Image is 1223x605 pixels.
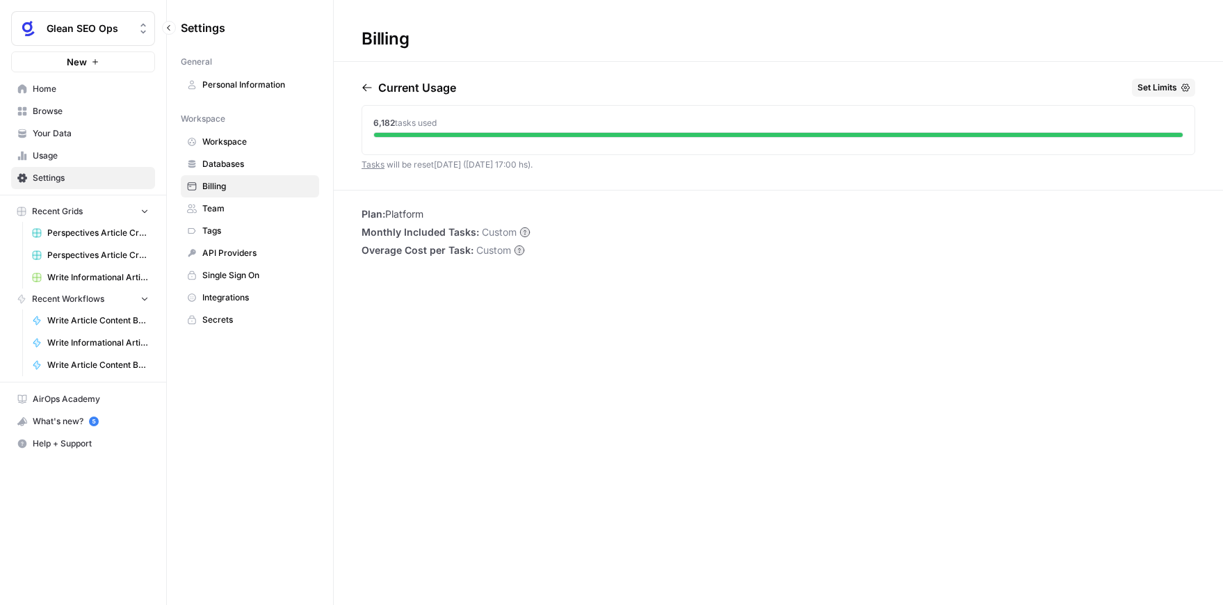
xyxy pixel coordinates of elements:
[11,388,155,410] a: AirOps Academy
[482,225,517,239] span: Custom
[202,247,313,259] span: API Providers
[32,293,104,305] span: Recent Workflows
[1137,81,1177,94] span: Set Limits
[202,269,313,282] span: Single Sign On
[362,159,533,170] span: will be reset [DATE] ([DATE] 17:00 hs) .
[11,78,155,100] a: Home
[26,266,155,289] a: Write Informational Article
[373,118,395,128] span: 6,182
[11,100,155,122] a: Browse
[202,136,313,148] span: Workspace
[33,172,149,184] span: Settings
[33,437,149,450] span: Help + Support
[202,314,313,326] span: Secrets
[12,411,154,432] div: What's new?
[11,410,155,433] button: What's new? 5
[11,51,155,72] button: New
[26,332,155,354] a: Write Informational Article Body (v2)
[11,433,155,455] button: Help + Support
[181,153,319,175] a: Databases
[202,202,313,215] span: Team
[362,207,530,221] li: Platform
[11,11,155,46] button: Workspace: Glean SEO Ops
[26,222,155,244] a: Perspectives Article Creation
[92,418,95,425] text: 5
[362,208,385,220] span: Plan:
[47,271,149,284] span: Write Informational Article
[181,131,319,153] a: Workspace
[202,158,313,170] span: Databases
[26,354,155,376] a: Write Article Content Brief (Agents)
[33,127,149,140] span: Your Data
[26,244,155,266] a: Perspectives Article Creation (Agents)
[33,150,149,162] span: Usage
[11,167,155,189] a: Settings
[181,19,225,36] span: Settings
[181,113,225,125] span: Workspace
[202,180,313,193] span: Billing
[11,145,155,167] a: Usage
[362,243,473,257] span: Overage Cost per Task:
[89,417,99,426] a: 5
[47,359,149,371] span: Write Article Content Brief (Agents)
[334,28,437,50] div: Billing
[67,55,87,69] span: New
[47,249,149,261] span: Perspectives Article Creation (Agents)
[395,118,437,128] span: tasks used
[47,22,131,35] span: Glean SEO Ops
[33,393,149,405] span: AirOps Academy
[378,79,456,96] p: Current Usage
[202,79,313,91] span: Personal Information
[26,309,155,332] a: Write Article Content Brief
[47,337,149,349] span: Write Informational Article Body (v2)
[1132,79,1195,97] button: Set Limits
[181,175,319,197] a: Billing
[476,243,511,257] span: Custom
[47,314,149,327] span: Write Article Content Brief
[181,242,319,264] a: API Providers
[33,83,149,95] span: Home
[181,264,319,287] a: Single Sign On
[11,122,155,145] a: Your Data
[362,159,384,170] a: Tasks
[11,201,155,222] button: Recent Grids
[11,289,155,309] button: Recent Workflows
[16,16,41,41] img: Glean SEO Ops Logo
[202,225,313,237] span: Tags
[181,56,212,68] span: General
[202,291,313,304] span: Integrations
[181,309,319,331] a: Secrets
[47,227,149,239] span: Perspectives Article Creation
[33,105,149,118] span: Browse
[181,220,319,242] a: Tags
[362,225,479,239] span: Monthly Included Tasks:
[181,197,319,220] a: Team
[181,74,319,96] a: Personal Information
[181,287,319,309] a: Integrations
[32,205,83,218] span: Recent Grids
